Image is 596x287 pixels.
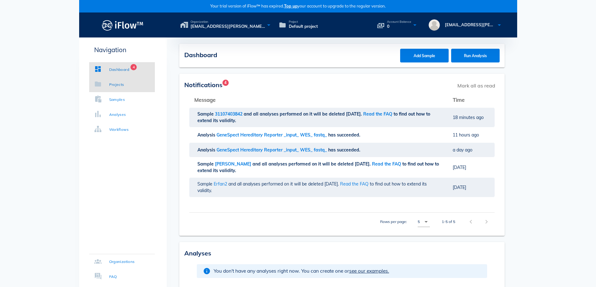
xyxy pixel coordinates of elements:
div: Samples [109,96,125,103]
div: Analyses [109,111,126,118]
span: Badge [130,64,137,70]
span: Project [289,20,318,23]
th: Time: Not sorted. Activate to sort ascending. [448,92,495,107]
span: and all analyses performed on it will be deleted [DATE]. [244,111,363,117]
div: Rows per page: [380,213,430,231]
a: Logo [79,18,167,32]
span: Analyses [184,249,211,257]
a: Read the FAQ [340,181,369,187]
span: has succeeded. [328,132,362,138]
span: Sample [197,161,215,167]
span: Erfan2 [214,181,228,187]
span: You don't have any analyses right now. You can create one or [214,268,389,274]
span: Add Sample [406,53,442,58]
p: Navigation [89,45,155,55]
span: GeneSpect Hereditary Reporter _input_ WES_ fastq_ [216,147,328,153]
span: [EMAIL_ADDRESS][PERSON_NAME][DOMAIN_NAME] [445,22,553,27]
span: Default project [289,23,318,30]
span: Organization [191,20,265,23]
span: [DATE] [453,185,466,190]
span: 0 [387,23,411,30]
div: 1-5 of 5 [442,219,455,225]
span: a day ago [453,147,472,153]
span: see our examples. [349,268,389,274]
span: Sample [197,181,214,187]
span: Message [194,96,216,103]
span: and all analyses performed on it will be deleted [DATE]. [252,161,372,167]
span: your account to upgrade to the regular version. [284,3,386,8]
a: Read the FAQ [372,161,401,167]
span: Mark all as read [454,79,498,92]
span: Dashboard [184,51,217,59]
a: Read the FAQ [363,111,392,117]
i: arrow_drop_down [422,218,430,225]
span: Top up [284,3,298,8]
div: 5 [418,219,420,225]
span: Sample [197,111,215,117]
img: avatar.16069ca8.svg [429,19,440,31]
div: 5Rows per page: [418,217,430,227]
span: [EMAIL_ADDRESS][PERSON_NAME][DOMAIN_NAME]'s organization [191,23,265,30]
span: 18 minutes ago [453,115,484,120]
span: 31107403842 [215,111,244,117]
span: Notifications [184,81,222,89]
span: [DATE] [453,165,466,170]
span: 11 hours ago [453,132,479,138]
div: FAQ [109,274,117,280]
span: [PERSON_NAME] [215,161,252,167]
span: Analysis [197,132,216,138]
span: Run Analysis [457,53,493,58]
span: GeneSpect Hereditary Reporter _input_ WES_ fastq_ [216,132,328,138]
span: Your trial version of iFlow™ has expired. [210,3,386,9]
span: and all analyses performed on it will be deleted [DATE]. [228,181,340,187]
div: Organizations [109,259,135,265]
button: Add Sample [400,49,449,62]
div: Workflows [109,126,129,133]
iframe: Drift Widget Chat Controller [565,256,588,280]
div: Dashboard [109,67,130,73]
span: has succeeded. [328,147,362,153]
span: Time [453,96,465,103]
span: Analysis [197,147,216,153]
th: Message [189,92,448,107]
span: Account Balance [387,20,411,23]
div: Projects [109,82,124,88]
span: Badge [222,80,229,86]
button: Run Analysis [451,49,500,62]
